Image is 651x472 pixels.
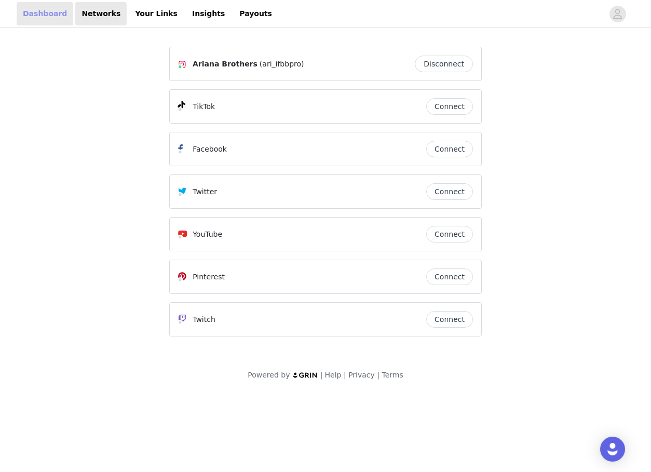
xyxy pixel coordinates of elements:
button: Disconnect [415,56,473,72]
button: Connect [426,141,473,157]
a: Payouts [233,2,278,25]
a: Dashboard [17,2,73,25]
span: Ariana Brothers [193,59,257,70]
img: Instagram Icon [178,60,186,69]
p: Twitch [193,314,215,325]
a: Help [325,371,342,379]
button: Connect [426,226,473,242]
button: Connect [426,183,473,200]
a: Networks [75,2,127,25]
span: | [344,371,346,379]
button: Connect [426,268,473,285]
span: (ari_ifbbpro) [260,59,304,70]
button: Connect [426,98,473,115]
div: Open Intercom Messenger [600,437,625,462]
span: | [377,371,379,379]
span: | [320,371,323,379]
img: logo [292,372,318,379]
p: TikTok [193,101,215,112]
a: Insights [186,2,231,25]
a: Your Links [129,2,184,25]
p: Pinterest [193,272,225,282]
p: Twitter [193,186,217,197]
a: Privacy [348,371,375,379]
a: Terms [382,371,403,379]
span: Powered by [248,371,290,379]
p: Facebook [193,144,227,155]
div: avatar [613,6,622,22]
button: Connect [426,311,473,328]
p: YouTube [193,229,222,240]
